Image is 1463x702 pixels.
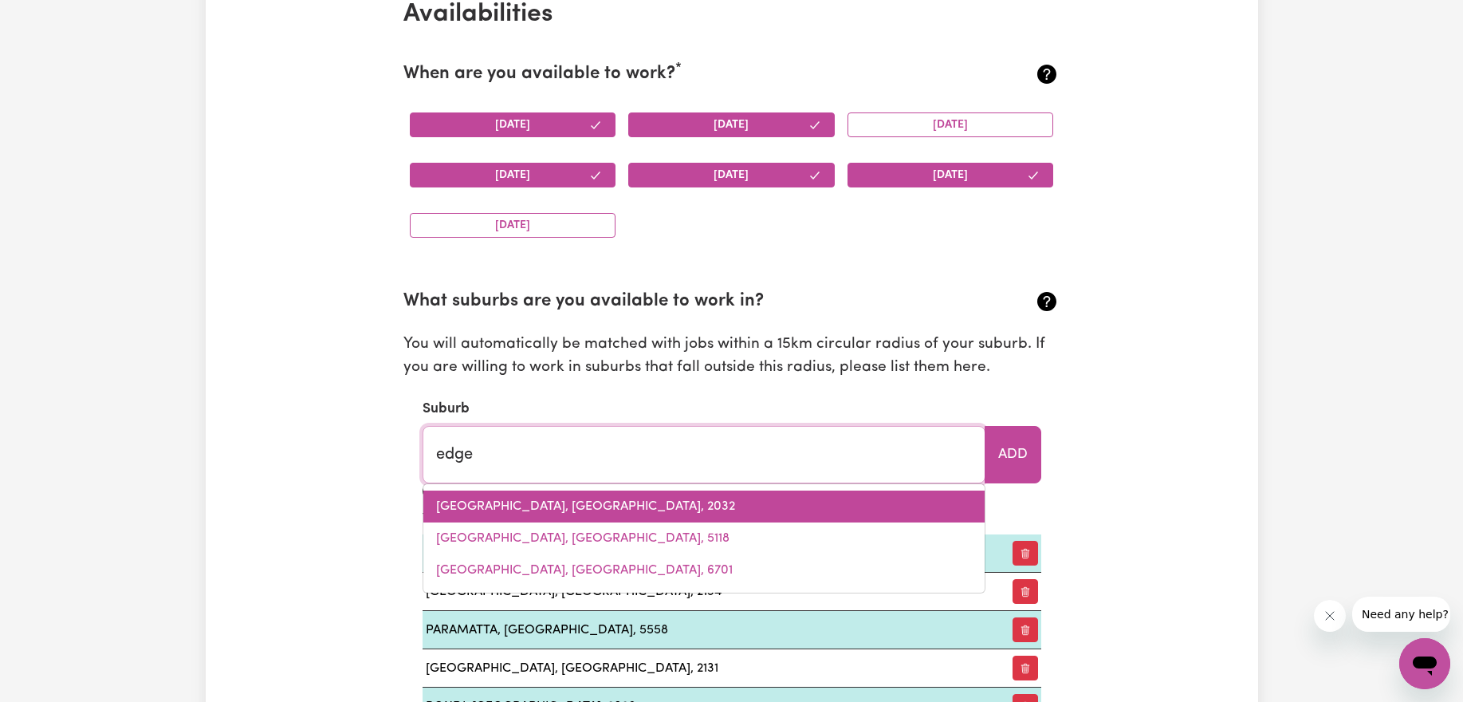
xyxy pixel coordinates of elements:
[403,64,951,85] h2: When are you available to work?
[410,112,616,137] button: [DATE]
[423,573,983,611] td: [GEOGRAPHIC_DATA], [GEOGRAPHIC_DATA], 2134
[628,163,835,187] button: [DATE]
[423,611,983,649] td: PARAMATTA, [GEOGRAPHIC_DATA], 5558
[403,291,951,313] h2: What suburbs are you available to work in?
[848,112,1054,137] button: [DATE]
[1314,600,1346,632] iframe: Close message
[423,426,985,483] input: e.g. North Bondi, New South Wales
[423,483,985,594] div: menu-options
[985,426,1041,483] button: Add to preferred suburbs
[628,112,835,137] button: [DATE]
[1399,638,1450,689] iframe: Button to launch messaging window
[1013,579,1038,604] button: Remove preferred suburb
[403,333,1060,380] p: You will automatically be matched with jobs within a 15km circular radius of your suburb. If you ...
[423,523,985,554] a: KINGSFORD, South Australia, 5118
[436,500,735,513] span: [GEOGRAPHIC_DATA], [GEOGRAPHIC_DATA], 2032
[1352,597,1450,632] iframe: Message from company
[423,399,470,420] label: Suburb
[848,163,1054,187] button: [DATE]
[423,554,985,586] a: KINGSFORD, Western Australia, 6701
[436,564,733,577] span: [GEOGRAPHIC_DATA], [GEOGRAPHIC_DATA], 6701
[1013,617,1038,642] button: Remove preferred suburb
[1013,656,1038,680] button: Remove preferred suburb
[410,163,616,187] button: [DATE]
[436,532,730,545] span: [GEOGRAPHIC_DATA], [GEOGRAPHIC_DATA], 5118
[423,491,985,523] a: KINGSFORD, New South Wales, 2032
[410,213,616,238] button: [DATE]
[423,649,983,688] td: [GEOGRAPHIC_DATA], [GEOGRAPHIC_DATA], 2131
[1013,541,1038,566] button: Remove preferred suburb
